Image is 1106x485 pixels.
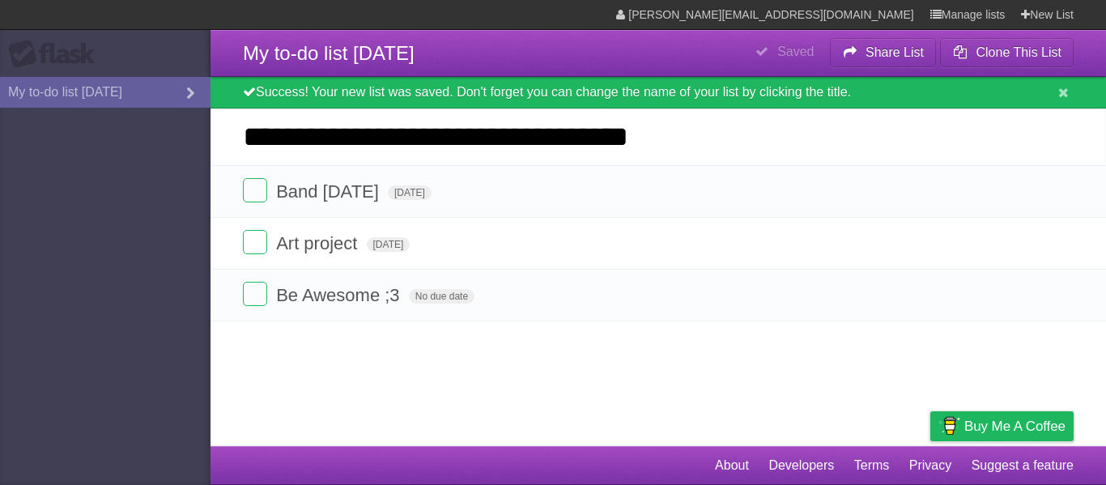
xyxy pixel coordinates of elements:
label: Done [243,178,267,202]
span: Be Awesome ;3 [276,285,403,305]
button: Clone This List [940,38,1074,67]
label: Done [243,282,267,306]
div: Flask [8,40,105,69]
b: Saved [777,45,814,58]
span: My to-do list [DATE] [243,42,415,64]
button: Share List [830,38,937,67]
a: Terms [854,450,890,481]
b: Share List [866,45,924,59]
span: Art project [276,233,361,253]
span: Buy me a coffee [964,412,1066,440]
a: Suggest a feature [972,450,1074,481]
span: [DATE] [388,185,432,200]
div: Success! Your new list was saved. Don't forget you can change the name of your list by clicking t... [211,77,1106,108]
span: Band [DATE] [276,181,383,202]
a: Privacy [909,450,951,481]
b: Clone This List [976,45,1061,59]
span: [DATE] [367,237,410,252]
a: Developers [768,450,834,481]
span: No due date [409,289,474,304]
a: About [715,450,749,481]
img: Buy me a coffee [938,412,960,440]
a: Buy me a coffee [930,411,1074,441]
label: Done [243,230,267,254]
